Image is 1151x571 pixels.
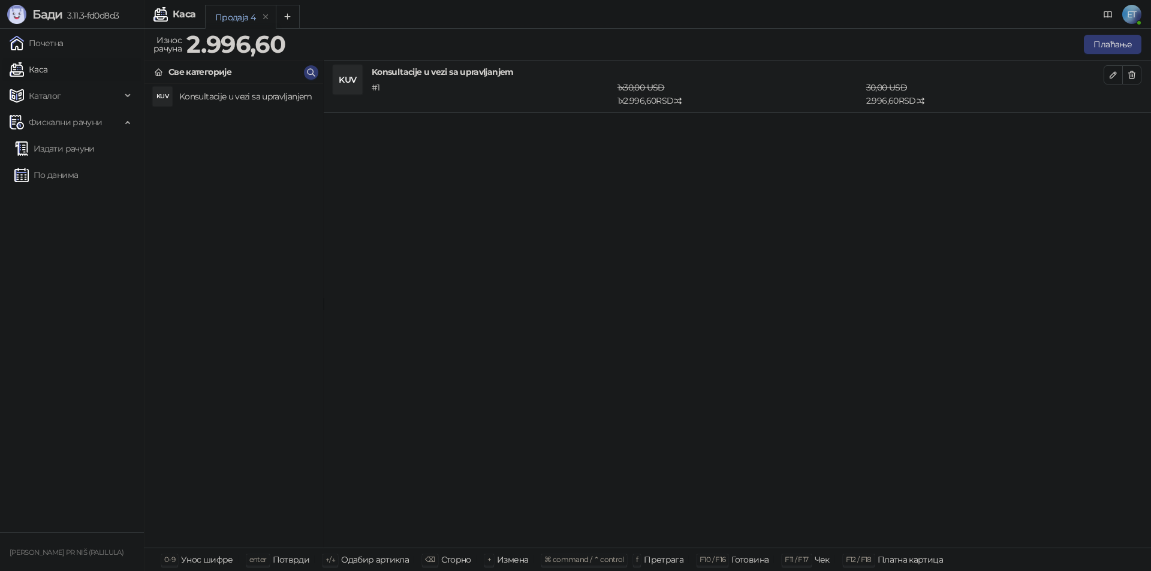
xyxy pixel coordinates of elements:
button: Add tab [276,5,300,29]
span: ⌫ [425,555,435,564]
div: Измена [497,552,528,567]
span: F11 / F17 [785,555,808,564]
div: Платна картица [878,552,943,567]
span: ET [1122,5,1141,24]
span: enter [249,555,267,564]
div: Продаја 4 [215,11,255,24]
div: Сторно [441,552,471,567]
span: Фискални рачуни [29,110,102,134]
div: Каса [173,10,195,19]
h4: Konsultacije u vezi sa upravljanjem [372,65,1104,78]
span: 1 x 30,00 USD [617,82,665,93]
span: Каталог [29,84,61,108]
span: 30,00 USD [866,82,907,93]
div: Готовина [731,552,769,567]
a: Каса [10,58,47,81]
button: Плаћање [1084,35,1141,54]
span: Бади [32,7,62,22]
div: grid [144,84,323,548]
div: KUV [333,65,362,94]
a: Издати рачуни [14,137,95,161]
div: 2.996,60 RSD [864,81,1106,107]
small: [PERSON_NAME] PR NIŠ (PALILULA) [10,548,123,557]
div: # 1 [369,81,615,107]
div: Све категорије [168,65,231,78]
button: remove [258,12,273,22]
div: Потврди [273,552,310,567]
div: Износ рачуна [151,32,184,56]
a: По данима [14,163,78,187]
div: Одабир артикла [341,552,409,567]
h4: Konsultacije u vezi sa upravljanjem [179,87,314,106]
div: Унос шифре [181,552,233,567]
span: + [487,555,491,564]
span: 0-9 [164,555,175,564]
div: Чек [815,552,830,567]
span: 3.11.3-fd0d8d3 [62,10,119,21]
div: KUV [153,87,172,106]
strong: 2.996,60 [186,29,285,59]
span: ⌘ command / ⌃ control [544,555,624,564]
span: f [636,555,638,564]
span: F12 / F18 [846,555,872,564]
a: Документација [1098,5,1117,24]
a: Почетна [10,31,64,55]
img: Logo [7,5,26,24]
div: 1 x 2.996,60 RSD [615,81,864,107]
div: Претрага [644,552,683,567]
span: F10 / F16 [700,555,725,564]
span: ↑/↓ [326,555,335,564]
